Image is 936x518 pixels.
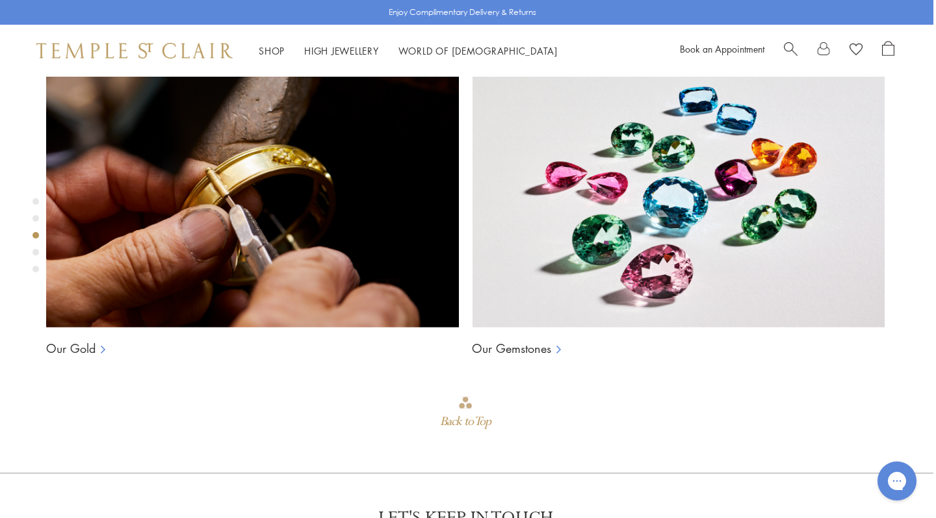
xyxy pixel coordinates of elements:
[46,68,459,328] img: Ball Chains
[882,41,894,60] a: Open Shopping Bag
[304,44,379,57] a: High JewelleryHigh Jewellery
[259,44,285,57] a: ShopShop
[871,457,923,505] iframe: Gorgias live chat messenger
[440,395,491,434] div: Go to top
[440,410,491,434] div: Back to Top
[472,341,551,356] a: Our Gemstones
[850,41,863,60] a: View Wishlist
[472,68,885,328] img: Ball Chains
[680,42,764,55] a: Book an Appointment
[784,41,798,60] a: Search
[259,43,558,59] nav: Main navigation
[46,341,96,356] a: Our Gold
[398,44,558,57] a: World of [DEMOGRAPHIC_DATA]World of [DEMOGRAPHIC_DATA]
[36,43,233,58] img: Temple St. Clair
[32,195,39,283] div: Product gallery navigation
[389,6,536,19] p: Enjoy Complimentary Delivery & Returns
